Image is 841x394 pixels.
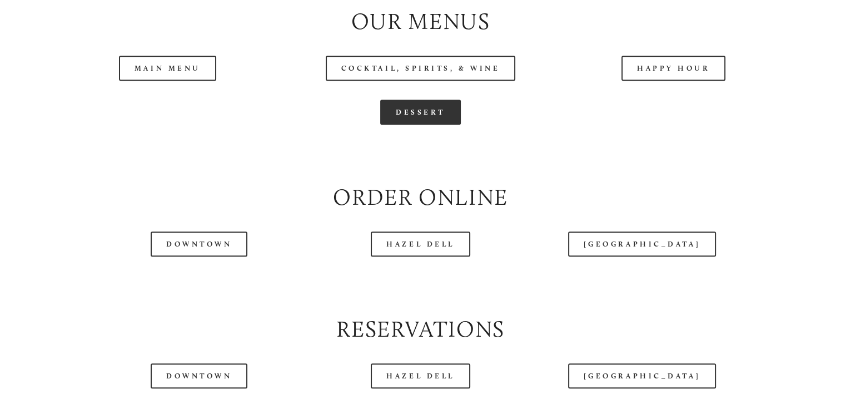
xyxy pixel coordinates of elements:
[151,363,247,388] a: Downtown
[371,363,470,388] a: Hazel Dell
[371,232,470,257] a: Hazel Dell
[51,181,790,213] h2: Order Online
[51,313,790,344] h2: Reservations
[380,100,461,125] a: Dessert
[568,363,716,388] a: [GEOGRAPHIC_DATA]
[568,232,716,257] a: [GEOGRAPHIC_DATA]
[151,232,247,257] a: Downtown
